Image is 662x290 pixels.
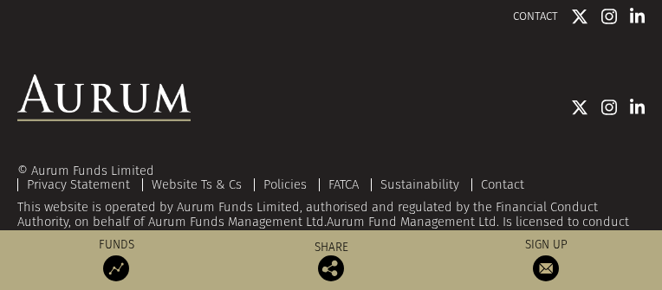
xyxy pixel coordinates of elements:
[17,164,163,177] div: © Aurum Funds Limited
[533,255,559,281] img: Sign up to our newsletter
[513,10,558,23] a: CONTACT
[601,8,617,25] img: Instagram icon
[11,237,222,281] a: Funds
[571,99,588,116] img: Twitter icon
[263,177,307,192] a: Policies
[17,164,645,246] div: This website is operated by Aurum Funds Limited, authorised and regulated by the Financial Conduc...
[571,8,588,25] img: Twitter icon
[27,177,130,192] a: Privacy Statement
[481,177,524,192] a: Contact
[152,177,242,192] a: Website Ts & Cs
[441,237,652,281] a: Sign up
[318,255,344,281] img: Share this post
[630,8,646,25] img: Linkedin icon
[226,242,437,281] div: Share
[328,177,359,192] a: FATCA
[601,99,617,116] img: Instagram icon
[380,177,459,192] a: Sustainability
[103,255,129,281] img: Access Funds
[17,74,191,121] img: Aurum Logo
[630,99,646,116] img: Linkedin icon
